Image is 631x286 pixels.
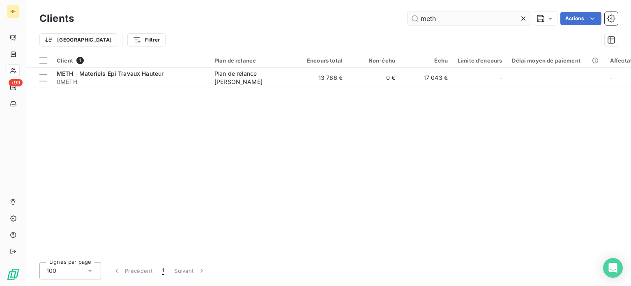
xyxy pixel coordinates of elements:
div: Open Intercom Messenger [603,258,623,278]
button: Suivant [169,262,211,279]
span: 100 [46,267,56,275]
div: BE [7,5,20,18]
span: - [500,74,502,82]
span: METH - Materiels Epi Travaux Hauteur [57,70,164,77]
button: [GEOGRAPHIC_DATA] [39,33,117,47]
img: Logo LeanPay [7,268,20,281]
div: Plan de relance [PERSON_NAME] [214,70,290,86]
td: 0 € [348,68,400,88]
span: 1 [162,267,164,275]
button: Filtrer [127,33,165,47]
input: Rechercher [408,12,531,25]
span: Client [57,57,73,64]
span: 0METH [57,78,205,86]
div: Échu [405,57,448,64]
div: Délai moyen de paiement [512,57,600,64]
td: 17 043 € [400,68,453,88]
h3: Clients [39,11,74,26]
button: Précédent [108,262,157,279]
button: Actions [560,12,601,25]
div: Limite d’encours [458,57,502,64]
td: 13 766 € [295,68,348,88]
span: 1 [76,57,84,64]
button: 1 [157,262,169,279]
span: - [610,74,613,81]
div: Encours total [300,57,343,64]
span: +99 [9,79,23,86]
div: Non-échu [352,57,395,64]
div: Plan de relance [214,57,290,64]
